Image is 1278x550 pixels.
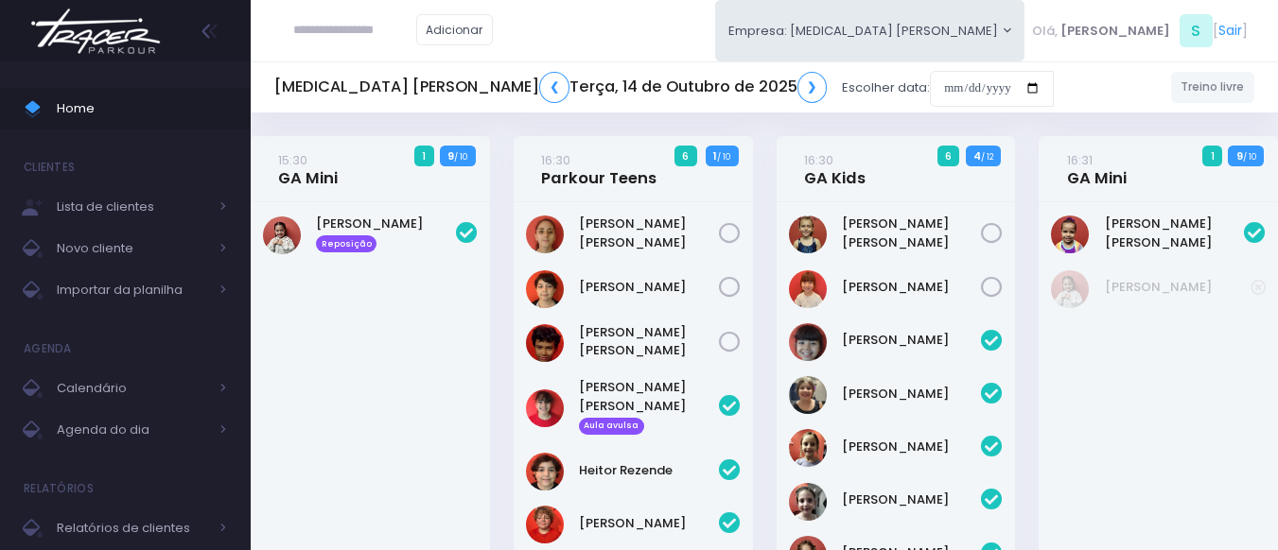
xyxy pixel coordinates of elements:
a: [PERSON_NAME] [PERSON_NAME] [1105,215,1245,251]
img: Heitor Rezende Chemin [526,453,564,490]
small: / 10 [454,151,467,163]
h4: Clientes [24,148,75,186]
a: [PERSON_NAME] [842,385,982,404]
span: Calendário [57,376,208,401]
img: Laura de oliveira Amorim [263,216,301,254]
span: Lista de clientes [57,195,208,219]
img: Anna Júlia Roque Silva [526,215,564,253]
span: Home [57,96,227,121]
a: [PERSON_NAME] [842,278,982,297]
img: Henrique Affonso [526,506,564,543]
a: [PERSON_NAME] [579,278,719,297]
a: 16:30Parkour Teens [541,150,657,188]
a: [PERSON_NAME] [842,438,982,456]
a: [PERSON_NAME] Reposição [316,215,456,252]
span: [PERSON_NAME] [1060,22,1170,41]
img: Mariana Garzuzi Palma [789,483,827,521]
img: Bianca Yoshida Nagatani [789,323,827,361]
strong: 9 [447,148,454,163]
a: [PERSON_NAME] [842,490,982,509]
img: Mariana Namie Takatsuki Momesso [789,270,827,308]
a: ❮ [539,72,569,103]
span: Reposição [316,235,376,252]
a: [PERSON_NAME] [PERSON_NAME] Aula avulsa [579,378,719,434]
a: Treino livre [1171,72,1255,103]
strong: 4 [973,148,981,163]
span: Novo cliente [57,236,208,261]
img: Anna Helena Roque Silva [526,389,564,427]
strong: 9 [1236,148,1243,163]
small: 15:30 [278,151,307,169]
a: [PERSON_NAME] [PERSON_NAME] [579,215,719,251]
h5: [MEDICAL_DATA] [PERSON_NAME] Terça, 14 de Outubro de 2025 [274,72,827,103]
img: Lara Prado Pfefer [789,429,827,467]
small: / 10 [717,151,730,163]
img: Manuela Andrade Bertolla [789,215,827,253]
span: 6 [674,146,697,166]
img: João Pedro Oliveira de Meneses [526,324,564,362]
img: Laura de oliveira Amorim [1051,270,1089,308]
a: 15:30GA Mini [278,150,338,188]
a: ❯ [797,72,828,103]
small: 16:30 [541,151,570,169]
img: Heloisa Frederico Mota [789,376,827,414]
div: [ ] [1024,9,1254,52]
a: [PERSON_NAME] [PERSON_NAME] [842,215,982,251]
a: [PERSON_NAME] [842,331,982,350]
a: [PERSON_NAME] [1105,278,1252,297]
small: 16:31 [1067,151,1093,169]
a: 16:31GA Mini [1067,150,1127,188]
span: Aula avulsa [579,418,644,435]
span: S [1180,14,1213,47]
span: 1 [1202,146,1222,166]
img: Maria Cecília Menezes Rodrigues [1051,215,1089,253]
h4: Agenda [24,330,72,368]
span: Agenda do dia [57,418,208,442]
span: 6 [937,146,960,166]
a: 16:30GA Kids [804,150,866,188]
small: / 12 [981,151,993,163]
strong: 1 [713,148,717,163]
a: Adicionar [416,14,494,45]
span: Importar da planilha [57,278,208,302]
a: Sair [1218,21,1242,41]
small: 16:30 [804,151,833,169]
a: [PERSON_NAME] [PERSON_NAME] [579,323,719,360]
small: / 10 [1243,151,1256,163]
span: Relatórios de clientes [57,516,208,541]
h4: Relatórios [24,470,94,507]
img: Arthur Rezende Chemin [526,270,564,308]
span: 1 [414,146,434,166]
a: [PERSON_NAME] [579,514,719,533]
a: Heitor Rezende [579,461,719,480]
span: Olá, [1032,22,1058,41]
div: Escolher data: [274,66,1054,110]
